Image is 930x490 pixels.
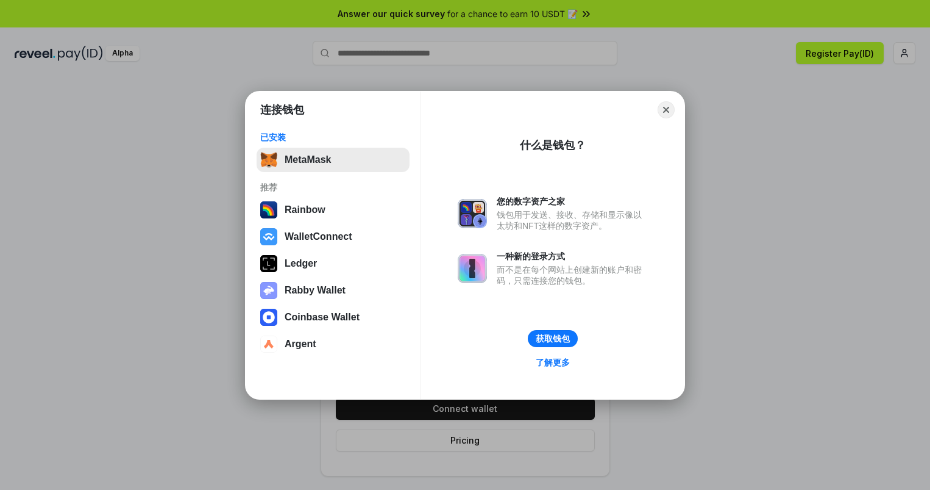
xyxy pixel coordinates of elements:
div: 钱包用于发送、接收、存储和显示像以太坊和NFT这样的数字资产。 [497,209,648,231]
div: 什么是钱包？ [520,138,586,153]
button: 获取钱包 [528,330,578,347]
div: 您的数字资产之家 [497,196,648,207]
div: 已安装 [260,132,406,143]
div: WalletConnect [285,231,352,242]
img: svg+xml,%3Csvg%20width%3D%22120%22%20height%3D%22120%22%20viewBox%3D%220%200%20120%20120%22%20fil... [260,201,277,218]
h1: 连接钱包 [260,103,304,117]
div: Ledger [285,258,317,269]
div: Rabby Wallet [285,285,346,296]
a: 了解更多 [528,355,577,370]
div: 了解更多 [536,357,570,368]
img: svg+xml,%3Csvg%20xmlns%3D%22http%3A%2F%2Fwww.w3.org%2F2000%2Fsvg%22%20fill%3D%22none%22%20viewBox... [458,254,487,283]
button: Rabby Wallet [257,278,410,303]
div: MetaMask [285,154,331,165]
img: svg+xml,%3Csvg%20width%3D%2228%22%20height%3D%2228%22%20viewBox%3D%220%200%2028%2028%22%20fill%3D... [260,228,277,245]
button: Ledger [257,251,410,276]
div: Argent [285,339,316,350]
img: svg+xml,%3Csvg%20width%3D%2228%22%20height%3D%2228%22%20viewBox%3D%220%200%2028%2028%22%20fill%3D... [260,336,277,353]
button: MetaMask [257,148,410,172]
button: WalletConnect [257,225,410,249]
button: Close [658,101,675,118]
div: Coinbase Wallet [285,312,360,323]
button: Coinbase Wallet [257,305,410,330]
div: 而不是在每个网站上创建新的账户和密码，只需连接您的钱包。 [497,264,648,286]
div: 一种新的登录方式 [497,251,648,262]
img: svg+xml,%3Csvg%20xmlns%3D%22http%3A%2F%2Fwww.w3.org%2F2000%2Fsvg%22%20fill%3D%22none%22%20viewBox... [260,282,277,299]
button: Argent [257,332,410,356]
div: Rainbow [285,204,325,215]
img: svg+xml,%3Csvg%20xmlns%3D%22http%3A%2F%2Fwww.w3.org%2F2000%2Fsvg%22%20width%3D%2228%22%20height%3... [260,255,277,272]
img: svg+xml,%3Csvg%20xmlns%3D%22http%3A%2F%2Fwww.w3.org%2F2000%2Fsvg%22%20fill%3D%22none%22%20viewBox... [458,199,487,228]
img: svg+xml,%3Csvg%20fill%3D%22none%22%20height%3D%2233%22%20viewBox%3D%220%200%2035%2033%22%20width%... [260,151,277,168]
button: Rainbow [257,198,410,222]
div: 推荐 [260,182,406,193]
img: svg+xml,%3Csvg%20width%3D%2228%22%20height%3D%2228%22%20viewBox%3D%220%200%2028%2028%22%20fill%3D... [260,309,277,326]
div: 获取钱包 [536,333,570,344]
